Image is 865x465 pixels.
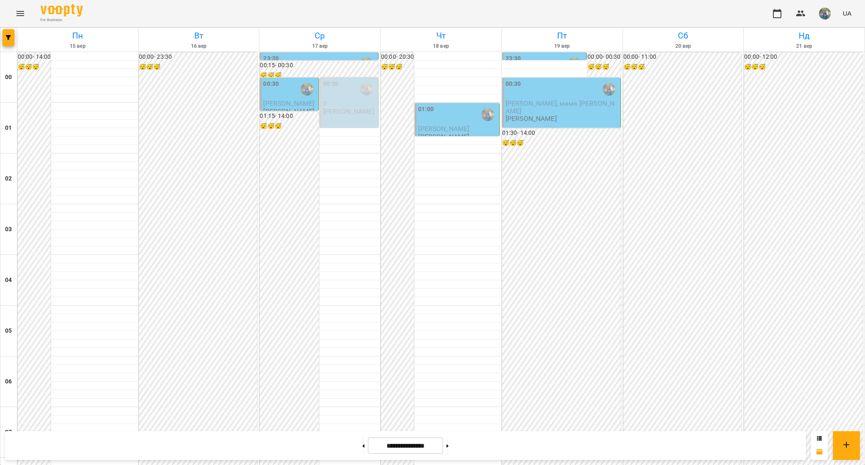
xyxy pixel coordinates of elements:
[506,115,557,122] p: [PERSON_NAME]
[418,133,469,140] p: [PERSON_NAME]
[624,29,743,42] h6: Сб
[506,99,615,115] span: [PERSON_NAME], мама [PERSON_NAME]
[19,29,137,42] h6: Пн
[381,52,414,62] h6: 00:00 - 20:30
[41,17,83,23] span: For Business
[418,125,469,133] span: [PERSON_NAME]
[41,4,83,16] img: Voopty Logo
[382,42,500,50] h6: 18 вер
[260,71,378,80] h6: 😴😴😴
[18,63,51,72] h6: 😴😴😴
[263,108,314,115] p: [PERSON_NAME]
[301,83,313,96] img: Оладько Марія
[5,225,12,234] h6: 03
[5,326,12,336] h6: 05
[623,52,742,62] h6: 00:00 - 11:00
[382,29,500,42] h6: Чт
[503,29,621,42] h6: Пт
[745,42,863,50] h6: 21 вер
[603,83,615,96] img: Оладько Марія
[261,42,379,50] h6: 17 вер
[624,42,743,50] h6: 20 вер
[502,139,621,148] h6: 😴😴😴
[745,29,863,42] h6: Нд
[323,100,376,107] p: 0
[819,8,831,19] img: de1e453bb906a7b44fa35c1e57b3518e.jpg
[502,129,621,138] h6: 01:30 - 14:00
[261,29,379,42] h6: Ср
[140,29,258,42] h6: Вт
[5,73,12,82] h6: 00
[506,54,521,63] label: 23:30
[18,52,51,62] h6: 00:00 - 14:00
[506,79,521,89] label: 00:30
[360,57,373,70] img: Оладько Марія
[588,63,620,72] h6: 😴😴😴
[5,123,12,133] h6: 01
[260,122,318,131] h6: 😴😴😴
[839,5,855,21] button: UA
[5,174,12,183] h6: 02
[503,42,621,50] h6: 19 вер
[5,276,12,285] h6: 04
[10,3,30,24] button: Menu
[323,108,374,115] p: [PERSON_NAME]
[588,52,620,62] h6: 00:00 - 00:30
[260,112,318,121] h6: 01:15 - 14:00
[263,54,279,63] label: 23:30
[140,42,258,50] h6: 16 вер
[139,52,258,62] h6: 00:00 - 23:30
[744,63,863,72] h6: 😴😴😴
[19,42,137,50] h6: 15 вер
[263,79,279,89] label: 00:30
[843,9,851,18] span: UA
[744,52,863,62] h6: 00:00 - 12:00
[569,57,581,70] img: Оладько Марія
[360,83,373,96] img: Оладько Марія
[323,79,339,89] label: 00:30
[623,63,742,72] h6: 😴😴😴
[139,63,258,72] h6: 😴😴😴
[381,63,414,72] h6: 😴😴😴
[260,61,378,70] h6: 00:15 - 00:30
[481,108,494,121] img: Оладько Марія
[5,377,12,386] h6: 06
[263,99,314,107] span: [PERSON_NAME]
[418,105,434,114] label: 01:00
